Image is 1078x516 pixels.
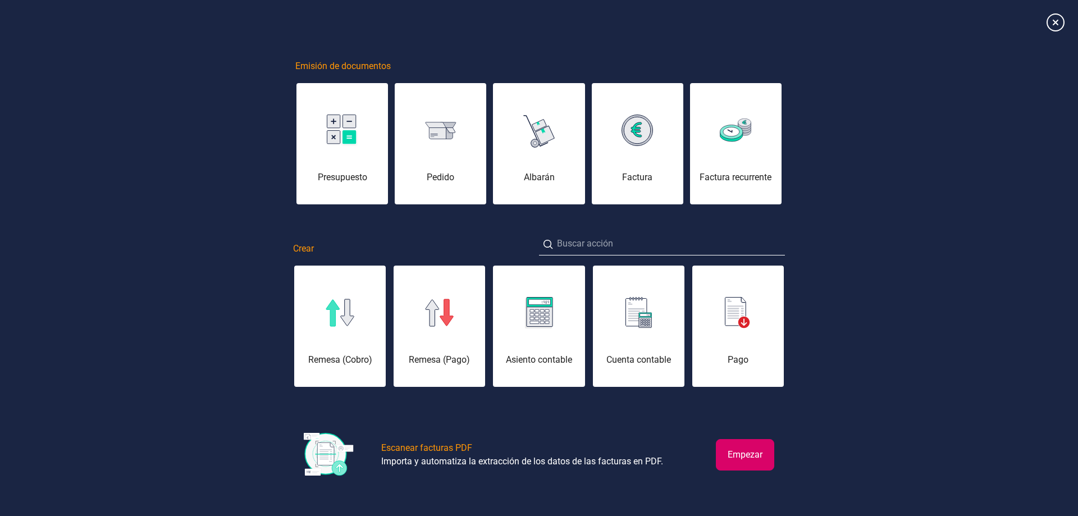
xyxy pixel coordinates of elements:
[294,353,386,367] div: Remesa (Cobro)
[394,353,485,367] div: Remesa (Pago)
[295,60,391,73] span: Emisión de documentos
[425,299,454,327] img: img-remesa-pago.svg
[523,111,555,149] img: img-albaran.svg
[716,439,774,471] button: Empezar
[525,297,553,328] img: img-asiento-contable.svg
[381,441,472,455] div: Escanear facturas PDF
[625,297,652,328] img: img-cuenta-contable.svg
[690,171,782,184] div: Factura recurrente
[622,115,653,146] img: img-factura.svg
[593,353,684,367] div: Cuenta contable
[493,171,584,184] div: Albarán
[725,297,751,328] img: img-pago.svg
[592,171,683,184] div: Factura
[296,171,388,184] div: Presupuesto
[493,353,584,367] div: Asiento contable
[327,115,358,147] img: img-presupuesto.svg
[539,232,785,255] input: Buscar acción
[304,433,354,477] img: img-escanear-facturas-pdf.svg
[720,118,751,141] img: img-factura-recurrente.svg
[692,353,784,367] div: Pago
[381,455,663,468] div: Importa y automatiza la extracción de los datos de las facturas en PDF.
[395,171,486,184] div: Pedido
[293,242,314,255] span: Crear
[326,299,355,327] img: img-remesa-cobro.svg
[425,122,456,139] img: img-pedido.svg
